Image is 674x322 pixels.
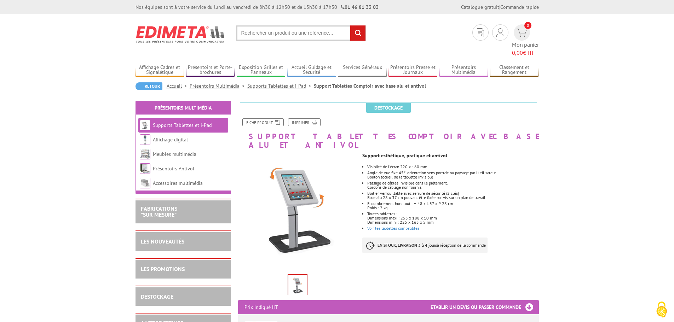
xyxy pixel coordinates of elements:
[362,152,447,159] strong: Support esthétique, pratique et antivol
[237,64,286,76] a: Exposition Grilles et Panneaux
[153,165,194,172] a: Présentoirs Antivol
[367,181,538,189] p: Passage de câbles invisible dans le piètement. Cordons de câblage non fournis.
[140,134,150,145] img: Affichage digital
[362,238,488,253] p: à réception de la commande
[136,4,379,11] div: Nos équipes sont à votre service du lundi au vendredi de 8h30 à 12h30 et de 13h30 à 17h30
[512,24,539,57] a: devis rapide 0 Mon panier 0,00€ HT
[236,25,366,41] input: Rechercher un produit ou une référence...
[496,28,504,37] img: devis rapide
[649,298,674,322] button: Cookies (fenêtre modale)
[288,275,307,297] img: supports_tablettes_214050_fleche.jpg
[439,64,488,76] a: Présentoirs Multimédia
[136,64,184,76] a: Affichage Cadres et Signalétique
[136,82,162,90] a: Retour
[242,118,284,126] a: Fiche produit
[167,83,190,89] a: Accueil
[314,82,426,89] li: Support Tablettes Comptoir avec base alu et antivol
[367,212,538,224] p: Toutes tablettes : Dimensions maxi : 255 x 188 x 10 mm Dimensions mini : 225 x 165 x 5 mm
[136,21,226,47] img: Edimeta
[153,136,188,143] a: Affichage digital
[141,238,184,245] a: LES NOUVEAUTÉS
[461,4,499,10] a: Catalogue gratuit
[287,64,336,76] a: Accueil Guidage et Sécurité
[512,49,523,56] span: 0,00
[517,29,527,37] img: devis rapide
[244,300,278,314] p: Prix indiqué HT
[288,118,321,126] a: Imprimer
[140,149,150,159] img: Meubles multimédia
[653,301,670,318] img: Cookies (fenêtre modale)
[338,64,387,76] a: Services Généraux
[500,4,539,10] a: Commande rapide
[190,83,247,89] a: Présentoirs Multimédia
[512,41,539,57] span: Mon panier
[153,180,203,186] a: Accessoires multimédia
[524,22,531,29] span: 0
[367,201,538,210] p: Encombrement hors tout : H 48 x L 37 x P 28 cm Poids : 2 kg
[367,226,419,231] a: Voir les tablettes compatibles
[512,49,539,57] span: € HT
[140,163,150,174] img: Présentoirs Antivol
[153,151,196,157] a: Meubles multimédia
[367,191,538,200] p: Boitier verrouillable avec serrure de sécurité (2 clés) Base alu 28 x 37 cm pouvant être fixée pa...
[341,4,379,10] strong: 01 46 81 33 03
[367,165,538,169] li: Visibilté de l’écran 220 x 160 mm
[141,205,177,218] a: FABRICATIONS"Sur Mesure"
[378,242,437,248] strong: EN STOCK, LIVRAISON 3 à 4 jours
[388,64,437,76] a: Présentoirs Presse et Journaux
[140,120,150,130] img: Supports Tablettes et i-Pad
[186,64,235,76] a: Présentoirs et Porte-brochures
[140,178,150,188] img: Accessoires multimédia
[431,300,539,314] h3: Etablir un devis ou passer commande
[477,28,484,37] img: devis rapide
[490,64,539,76] a: Classement et Rangement
[141,265,185,273] a: LES PROMOTIONS
[155,105,212,111] a: Présentoirs Multimédia
[461,4,539,11] div: |
[350,25,365,41] input: rechercher
[247,83,314,89] a: Supports Tablettes et i-Pad
[153,122,212,128] a: Supports Tablettes et i-Pad
[366,103,411,113] span: Destockage
[238,153,357,272] img: supports_tablettes_214050_fleche.jpg
[367,171,538,179] li: Angle de vue fixe 45°, orientation sens portrait ou paysage par l'utilisateur Bouton accueil de l...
